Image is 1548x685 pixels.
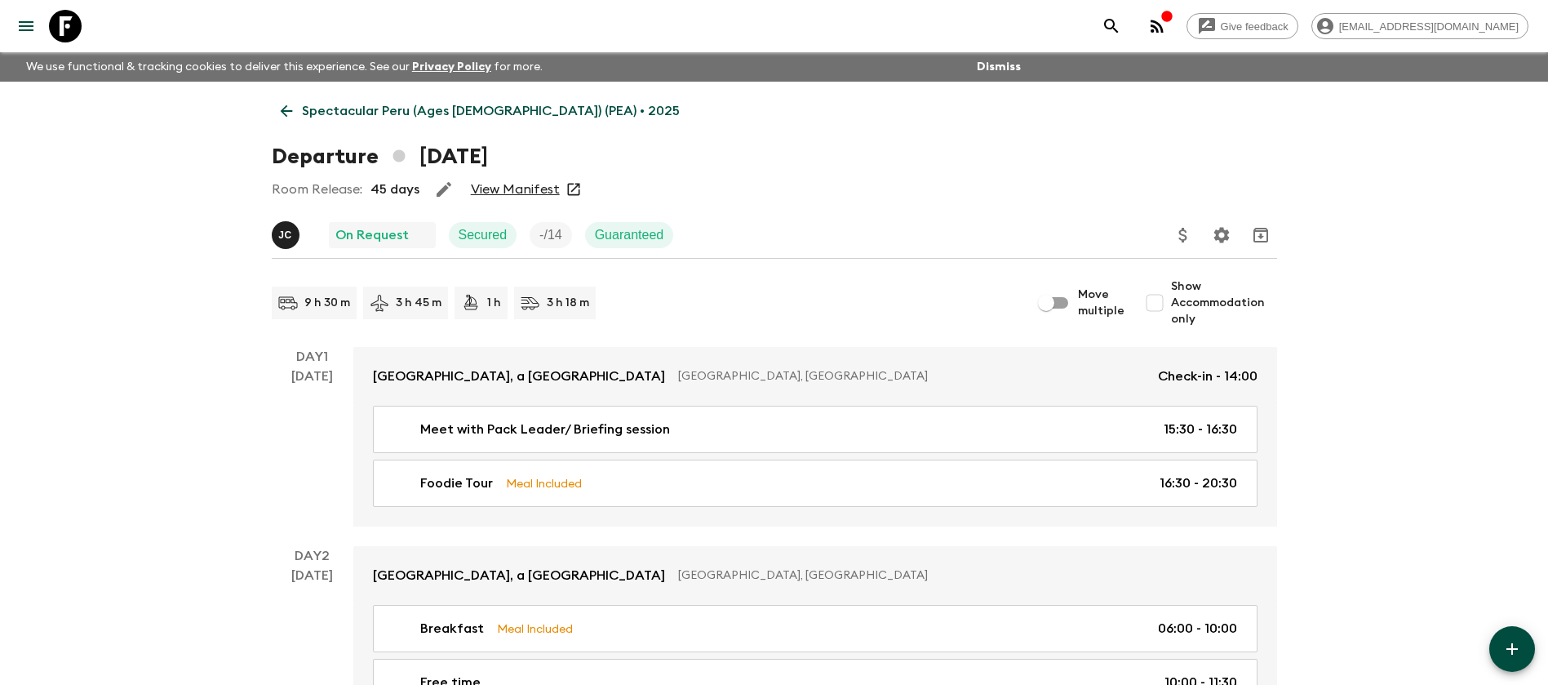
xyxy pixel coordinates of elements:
[487,295,501,311] p: 1 h
[353,347,1277,406] a: [GEOGRAPHIC_DATA], a [GEOGRAPHIC_DATA][GEOGRAPHIC_DATA], [GEOGRAPHIC_DATA]Check-in - 14:00
[547,295,589,311] p: 3 h 18 m
[272,347,353,367] p: Day 1
[471,181,560,198] a: View Manifest
[1078,287,1125,319] span: Move multiple
[272,221,303,249] button: JC
[595,225,664,245] p: Guaranteed
[272,226,303,239] span: Julio Camacho
[420,474,493,493] p: Foodie Tour
[973,56,1025,78] button: Dismiss
[1171,278,1277,327] span: Show Accommodation only
[1095,10,1128,42] button: search adventures
[373,367,665,386] p: [GEOGRAPHIC_DATA], a [GEOGRAPHIC_DATA]
[302,101,680,121] p: Spectacular Peru (Ages [DEMOGRAPHIC_DATA]) (PEA) • 2025
[291,367,333,527] div: [DATE]
[272,546,353,566] p: Day 2
[678,368,1145,385] p: [GEOGRAPHIC_DATA], [GEOGRAPHIC_DATA]
[497,620,573,638] p: Meal Included
[1160,474,1237,493] p: 16:30 - 20:30
[272,180,362,199] p: Room Release:
[373,605,1257,652] a: BreakfastMeal Included06:00 - 10:00
[449,222,517,248] div: Secured
[373,460,1257,507] a: Foodie TourMeal Included16:30 - 20:30
[370,180,419,199] p: 45 days
[1164,420,1237,439] p: 15:30 - 16:30
[20,52,549,82] p: We use functional & tracking cookies to deliver this experience. See our for more.
[506,474,582,492] p: Meal Included
[373,566,665,585] p: [GEOGRAPHIC_DATA], a [GEOGRAPHIC_DATA]
[335,225,409,245] p: On Request
[539,225,562,245] p: - / 14
[530,222,572,248] div: Trip Fill
[459,225,508,245] p: Secured
[678,567,1244,584] p: [GEOGRAPHIC_DATA], [GEOGRAPHIC_DATA]
[1330,20,1528,33] span: [EMAIL_ADDRESS][DOMAIN_NAME]
[1212,20,1297,33] span: Give feedback
[1244,219,1277,251] button: Archive (Completed, Cancelled or Unsynced Departures only)
[353,546,1277,605] a: [GEOGRAPHIC_DATA], a [GEOGRAPHIC_DATA][GEOGRAPHIC_DATA], [GEOGRAPHIC_DATA]
[373,406,1257,453] a: Meet with Pack Leader/ Briefing session15:30 - 16:30
[304,295,350,311] p: 9 h 30 m
[420,420,670,439] p: Meet with Pack Leader/ Briefing session
[396,295,441,311] p: 3 h 45 m
[272,95,689,127] a: Spectacular Peru (Ages [DEMOGRAPHIC_DATA]) (PEA) • 2025
[1311,13,1528,39] div: [EMAIL_ADDRESS][DOMAIN_NAME]
[278,229,292,242] p: J C
[412,61,491,73] a: Privacy Policy
[272,140,488,173] h1: Departure [DATE]
[1187,13,1298,39] a: Give feedback
[1167,219,1200,251] button: Update Price, Early Bird Discount and Costs
[1205,219,1238,251] button: Settings
[420,619,484,638] p: Breakfast
[10,10,42,42] button: menu
[1158,367,1257,386] p: Check-in - 14:00
[1158,619,1237,638] p: 06:00 - 10:00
